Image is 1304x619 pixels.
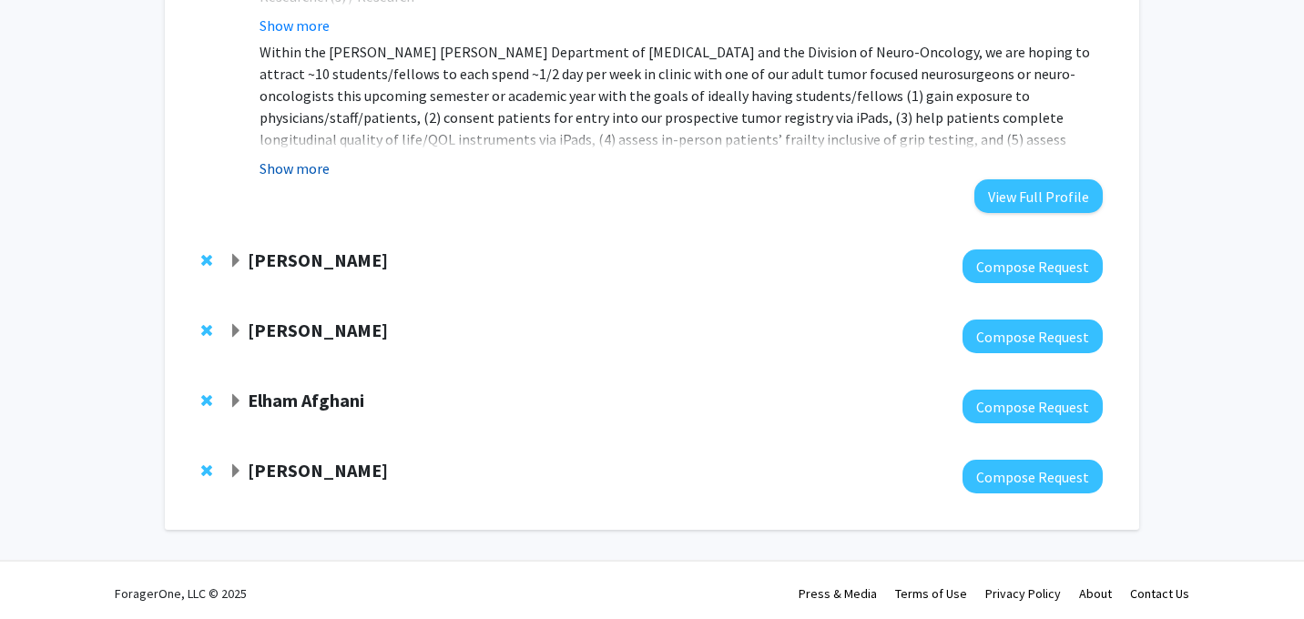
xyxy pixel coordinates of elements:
[1079,585,1112,602] a: About
[963,460,1103,493] button: Compose Request to Michele Manahan
[1130,585,1189,602] a: Contact Us
[963,320,1103,353] button: Compose Request to Elena Ghotbi
[229,464,243,479] span: Expand Michele Manahan Bookmark
[260,41,1103,172] p: Within the [PERSON_NAME] [PERSON_NAME] Department of [MEDICAL_DATA] and the Division of Neuro-Onc...
[974,179,1103,213] button: View Full Profile
[229,254,243,269] span: Expand Elia Duh Bookmark
[248,459,388,482] strong: [PERSON_NAME]
[895,585,967,602] a: Terms of Use
[985,585,1061,602] a: Privacy Policy
[799,585,877,602] a: Press & Media
[14,537,77,605] iframe: Chat
[260,157,330,179] button: Show more
[229,324,243,339] span: Expand Elena Ghotbi Bookmark
[963,390,1103,423] button: Compose Request to Elham Afghani
[248,319,388,341] strong: [PERSON_NAME]
[248,249,388,271] strong: [PERSON_NAME]
[201,253,212,268] span: Remove Elia Duh from bookmarks
[201,323,212,338] span: Remove Elena Ghotbi from bookmarks
[201,463,212,478] span: Remove Michele Manahan from bookmarks
[229,394,243,409] span: Expand Elham Afghani Bookmark
[248,389,364,411] strong: Elham Afghani
[201,393,212,408] span: Remove Elham Afghani from bookmarks
[260,15,330,36] button: Show more
[963,249,1103,283] button: Compose Request to Elia Duh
